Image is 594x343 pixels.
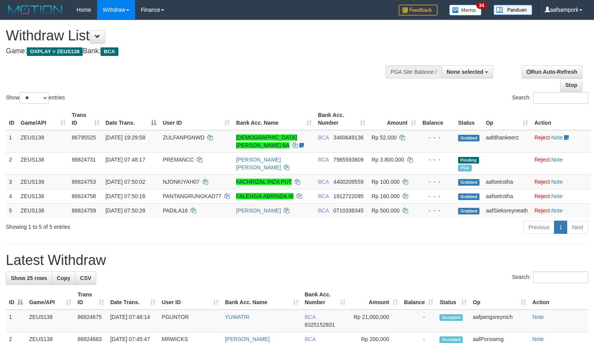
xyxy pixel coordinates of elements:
[57,275,70,281] span: Copy
[531,152,591,174] td: ·
[6,203,17,218] td: 5
[6,28,388,44] h1: Withdraw List
[512,92,588,104] label: Search:
[318,157,329,163] span: BCA
[458,208,480,214] span: Grabbed
[107,287,159,310] th: Date Trans.: activate to sort column ascending
[17,130,69,153] td: ZEUS138
[163,207,188,214] span: PADILA16
[26,287,75,310] th: Game/API: activate to sort column ascending
[163,179,200,185] span: NJONKIYAH07
[533,272,588,283] input: Search:
[222,287,301,310] th: Bank Acc. Name: activate to sort column ascending
[236,134,297,148] a: [DEMOGRAPHIC_DATA][PERSON_NAME] BA
[441,65,493,78] button: None selected
[225,314,249,320] a: YUWATIR
[106,193,145,199] span: [DATE] 07:50:16
[401,310,437,332] td: -
[531,130,591,153] td: ·
[318,207,329,214] span: BCA
[399,5,438,16] img: Feedback.jpg
[6,130,17,153] td: 1
[6,287,26,310] th: ID: activate to sort column descending
[106,157,145,163] span: [DATE] 07:48:17
[106,207,145,214] span: [DATE] 07:50:28
[6,310,26,332] td: 1
[439,336,463,343] span: Accepted
[483,130,531,153] td: aafdhankeerz
[531,108,591,130] th: Action
[551,134,563,141] a: Note
[419,108,455,130] th: Balance
[315,108,368,130] th: Bank Acc. Number: activate to sort column ascending
[236,193,294,199] a: FALENSIA ABRINDA W
[101,47,118,56] span: BCA
[163,193,221,199] span: PANTANGRUNGKAD77
[333,207,364,214] span: Copy 0710338345 to clipboard
[458,165,472,171] span: Marked by aafpengsreynich
[236,179,292,185] a: FACHRIZAL IHZA PUT
[422,178,452,186] div: - - -
[483,189,531,203] td: aafsetrotha
[368,108,419,130] th: Amount: activate to sort column ascending
[26,310,75,332] td: ZEUS138
[17,203,69,218] td: ZEUS138
[6,272,52,285] a: Show 25 rows
[554,221,567,234] a: 1
[233,108,315,130] th: Bank Acc. Name: activate to sort column ascending
[531,203,591,218] td: ·
[372,179,399,185] span: Rp 100.000
[422,192,452,200] div: - - -
[72,134,96,141] span: 86795525
[27,47,83,56] span: OXPLAY > ZEUS138
[69,108,102,130] th: Trans ID: activate to sort column ascending
[52,272,75,285] a: Copy
[349,310,401,332] td: Rp 21,000,000
[318,179,329,185] span: BCA
[533,92,588,104] input: Search:
[560,78,582,92] a: Stop
[6,189,17,203] td: 4
[6,252,588,268] h1: Latest Withdraw
[72,157,96,163] span: 86824731
[483,203,531,218] td: aafSieksreyneath
[529,287,588,310] th: Action
[422,207,452,214] div: - - -
[102,108,160,130] th: Date Trans.: activate to sort column descending
[476,2,487,9] span: 34
[75,287,107,310] th: Trans ID: activate to sort column ascending
[305,322,335,328] span: Copy 8325152831 to clipboard
[318,134,329,141] span: BCA
[225,336,269,342] a: [PERSON_NAME]
[521,65,582,78] a: Run Auto-Refresh
[349,287,401,310] th: Amount: activate to sort column ascending
[106,179,145,185] span: [DATE] 07:50:02
[372,193,399,199] span: Rp 160.000
[523,221,554,234] a: Previous
[6,174,17,189] td: 3
[19,92,49,104] select: Showentries
[439,314,463,321] span: Accepted
[470,287,529,310] th: Op: activate to sort column ascending
[6,152,17,174] td: 2
[302,287,349,310] th: Bank Acc. Number: activate to sort column ascending
[159,310,222,332] td: PGUNTOR
[449,5,482,16] img: Button%20Memo.svg
[551,207,563,214] a: Note
[305,336,316,342] span: BCA
[401,287,437,310] th: Balance: activate to sort column ascending
[6,4,65,16] img: MOTION_logo.png
[532,336,544,342] a: Note
[512,272,588,283] label: Search:
[333,179,364,185] span: Copy 4400209559 to clipboard
[17,189,69,203] td: ZEUS138
[305,314,316,320] span: BCA
[458,135,480,141] span: Grabbed
[6,47,388,55] h4: Game: Bank:
[72,179,96,185] span: 86824753
[318,193,329,199] span: BCA
[6,220,242,231] div: Showing 1 to 5 of 5 entries
[455,108,483,130] th: Status
[458,193,480,200] span: Grabbed
[163,134,204,141] span: ZULFANPGNWD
